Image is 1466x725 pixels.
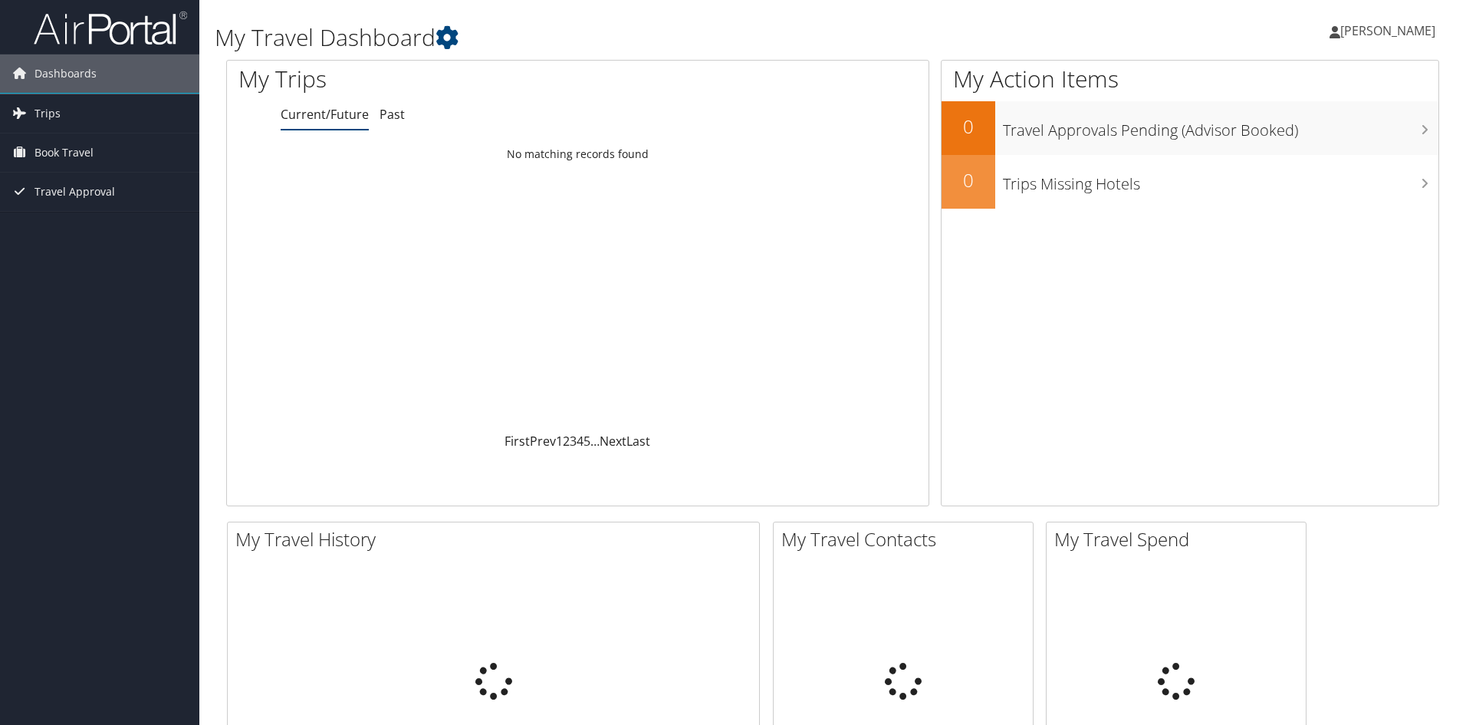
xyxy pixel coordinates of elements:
[35,54,97,93] span: Dashboards
[600,433,626,450] a: Next
[1330,8,1451,54] a: [PERSON_NAME]
[577,433,583,450] a: 4
[34,10,187,46] img: airportal-logo.png
[238,63,625,95] h1: My Trips
[1340,22,1435,39] span: [PERSON_NAME]
[942,114,995,140] h2: 0
[942,167,995,193] h2: 0
[380,106,405,123] a: Past
[530,433,556,450] a: Prev
[556,433,563,450] a: 1
[1054,526,1306,552] h2: My Travel Spend
[583,433,590,450] a: 5
[781,526,1033,552] h2: My Travel Contacts
[281,106,369,123] a: Current/Future
[35,173,115,211] span: Travel Approval
[1003,166,1438,195] h3: Trips Missing Hotels
[942,155,1438,209] a: 0Trips Missing Hotels
[570,433,577,450] a: 3
[563,433,570,450] a: 2
[235,526,759,552] h2: My Travel History
[227,140,929,168] td: No matching records found
[1003,112,1438,141] h3: Travel Approvals Pending (Advisor Booked)
[626,433,650,450] a: Last
[505,433,530,450] a: First
[590,433,600,450] span: …
[35,133,94,172] span: Book Travel
[215,21,1039,54] h1: My Travel Dashboard
[942,101,1438,155] a: 0Travel Approvals Pending (Advisor Booked)
[35,94,61,133] span: Trips
[942,63,1438,95] h1: My Action Items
